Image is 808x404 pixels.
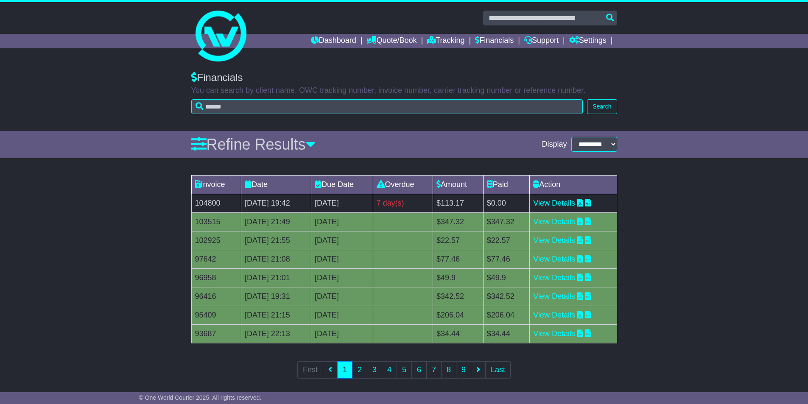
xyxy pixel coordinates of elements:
[311,194,373,212] td: [DATE]
[311,212,373,231] td: [DATE]
[191,136,316,153] a: Refine Results
[191,212,241,231] td: 103515
[441,361,456,379] a: 8
[426,361,442,379] a: 7
[433,194,484,212] td: $113.17
[542,140,567,149] span: Display
[191,306,241,324] td: 95409
[530,175,617,194] td: Action
[366,34,417,48] a: Quote/Book
[311,231,373,250] td: [DATE]
[191,175,241,194] td: Invoice
[191,250,241,268] td: 97642
[397,361,412,379] a: 5
[311,175,373,194] td: Due Date
[311,268,373,287] td: [DATE]
[191,86,617,95] p: You can search by client name, OWC tracking number, invoice number, carrier tracking number or re...
[433,268,484,287] td: $49.9
[483,250,530,268] td: $77.46
[483,194,530,212] td: $0.00
[483,324,530,343] td: $34.44
[241,324,311,343] td: [DATE] 22:13
[311,324,373,343] td: [DATE]
[533,199,575,207] a: View Details
[241,194,311,212] td: [DATE] 19:42
[241,287,311,306] td: [DATE] 19:31
[191,268,241,287] td: 96958
[191,194,241,212] td: 104800
[191,287,241,306] td: 96416
[337,361,352,379] a: 1
[483,306,530,324] td: $206.04
[433,324,484,343] td: $34.44
[483,231,530,250] td: $22.57
[533,329,575,338] a: View Details
[569,34,607,48] a: Settings
[377,198,429,209] div: 7 day(s)
[485,361,511,379] a: Last
[373,175,433,194] td: Overdue
[587,99,617,114] button: Search
[483,175,530,194] td: Paid
[433,306,484,324] td: $206.04
[241,175,311,194] td: Date
[191,72,617,84] div: Financials
[241,250,311,268] td: [DATE] 21:08
[433,250,484,268] td: $77.46
[311,306,373,324] td: [DATE]
[367,361,382,379] a: 3
[382,361,397,379] a: 4
[191,231,241,250] td: 102925
[411,361,427,379] a: 6
[533,236,575,245] a: View Details
[483,287,530,306] td: $342.52
[475,34,514,48] a: Financials
[311,34,356,48] a: Dashboard
[311,250,373,268] td: [DATE]
[533,273,575,282] a: View Details
[139,394,262,401] span: © One World Courier 2025. All rights reserved.
[427,34,464,48] a: Tracking
[433,287,484,306] td: $342.52
[241,231,311,250] td: [DATE] 21:55
[311,287,373,306] td: [DATE]
[533,311,575,319] a: View Details
[433,175,484,194] td: Amount
[533,217,575,226] a: View Details
[456,361,471,379] a: 9
[241,212,311,231] td: [DATE] 21:49
[352,361,367,379] a: 2
[241,268,311,287] td: [DATE] 21:01
[524,34,559,48] a: Support
[483,212,530,231] td: $347.32
[241,306,311,324] td: [DATE] 21:15
[533,255,575,263] a: View Details
[433,212,484,231] td: $347.32
[433,231,484,250] td: $22.57
[483,268,530,287] td: $49.9
[191,324,241,343] td: 93687
[533,292,575,301] a: View Details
